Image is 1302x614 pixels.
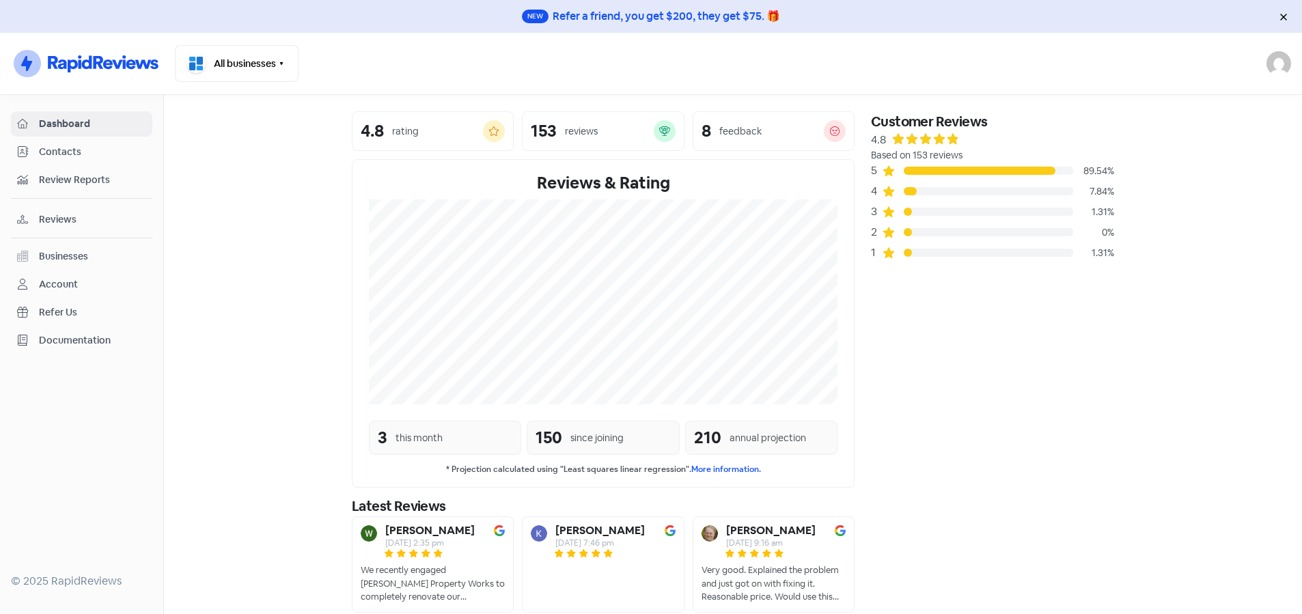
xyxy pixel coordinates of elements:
a: Contacts [11,139,152,165]
div: annual projection [730,431,806,445]
div: 3 [871,204,882,220]
span: Refer Us [39,305,146,320]
a: Review Reports [11,167,152,193]
div: 3 [378,425,387,450]
div: 2 [871,224,882,240]
div: this month [396,431,443,445]
div: rating [392,124,419,139]
div: Account [39,277,78,292]
a: Documentation [11,328,152,353]
img: Image [835,525,846,536]
div: 4 [871,183,882,199]
img: Image [665,525,676,536]
img: Avatar [531,525,547,542]
b: [PERSON_NAME] [385,525,475,536]
a: 4.8rating [352,111,514,151]
span: Reviews [39,212,146,227]
div: Businesses [39,249,88,264]
div: 4.8 [871,132,886,148]
div: [DATE] 7:46 pm [555,539,645,547]
div: [DATE] 2:35 pm [385,539,475,547]
div: reviews [565,124,598,139]
span: Dashboard [39,117,146,131]
div: [DATE] 9:16 am [726,539,816,547]
div: © 2025 RapidReviews [11,573,152,589]
b: [PERSON_NAME] [726,525,816,536]
span: Review Reports [39,173,146,187]
div: 7.84% [1073,184,1114,199]
div: 1.31% [1073,246,1114,260]
img: Avatar [702,525,718,542]
div: 0% [1073,225,1114,240]
a: Businesses [11,244,152,269]
div: Refer a friend, you get $200, they get $75. 🎁 [553,8,780,25]
div: Latest Reviews [352,496,855,516]
div: 210 [694,425,721,450]
div: 8 [702,123,711,139]
a: 153reviews [522,111,684,151]
div: Based on 153 reviews [871,148,1114,163]
div: 153 [531,123,557,139]
div: We recently engaged [PERSON_NAME] Property Works to completely renovate our bathroom. From the ou... [361,563,505,604]
div: 5 [871,163,882,179]
div: 1.31% [1073,205,1114,219]
a: Dashboard [11,111,152,137]
span: Documentation [39,333,146,348]
div: Customer Reviews [871,111,1114,132]
div: 150 [536,425,562,450]
div: 1 [871,245,882,261]
div: 4.8 [361,123,384,139]
button: All businesses [175,45,299,82]
a: Reviews [11,207,152,232]
a: Account [11,272,152,297]
div: Reviews & Rating [369,171,837,195]
img: Avatar [361,525,377,542]
div: Very good. Explained the problem and just got on with fixing it. Reasonable price. Would use this... [702,563,846,604]
div: since joining [570,431,624,445]
div: 89.54% [1073,164,1114,178]
a: 8feedback [693,111,855,151]
small: * Projection calculated using "Least squares linear regression". [369,463,837,476]
div: feedback [719,124,762,139]
a: More information. [691,464,761,475]
img: Image [494,525,505,536]
b: [PERSON_NAME] [555,525,645,536]
img: User [1266,51,1291,76]
a: Refer Us [11,300,152,325]
span: Contacts [39,145,146,159]
span: New [522,10,549,23]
